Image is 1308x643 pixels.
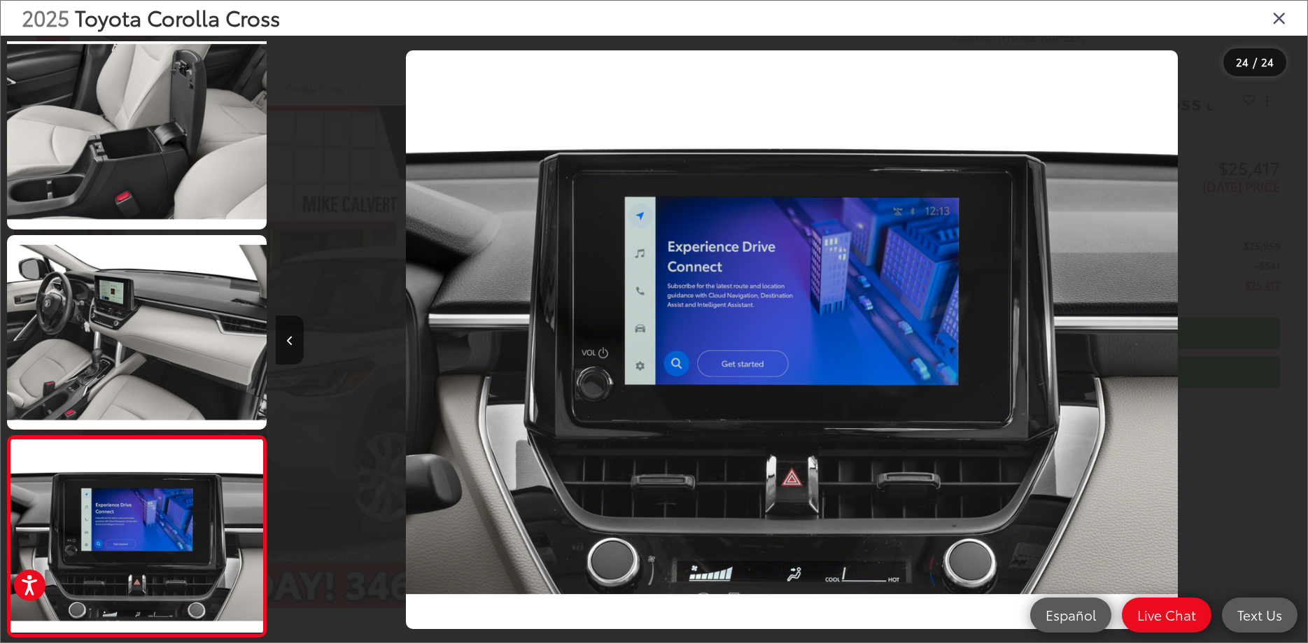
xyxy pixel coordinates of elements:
span: 24 [1236,54,1249,69]
div: 2025 Toyota Corolla Cross L 23 [276,50,1307,629]
img: 2025 Toyota Corolla Cross L [8,439,266,633]
span: Text Us [1230,606,1289,623]
span: Live Chat [1130,606,1203,623]
a: Live Chat [1122,598,1211,633]
span: Español [1039,606,1103,623]
span: / [1251,57,1258,67]
img: 2025 Toyota Corolla Cross L [406,50,1178,629]
i: Close gallery [1272,8,1286,27]
span: 24 [1261,54,1274,69]
img: 2025 Toyota Corolla Cross L [4,233,269,432]
a: Español [1030,598,1111,633]
span: 2025 [22,2,69,32]
img: 2025 Toyota Corolla Cross L [4,32,269,231]
span: Toyota Corolla Cross [75,2,280,32]
a: Text Us [1222,598,1298,633]
button: Previous image [276,316,304,365]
